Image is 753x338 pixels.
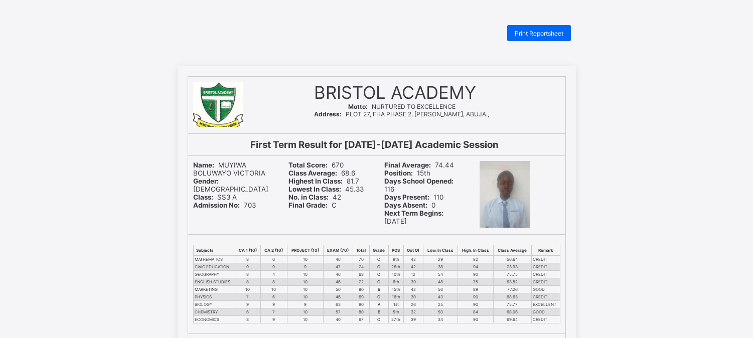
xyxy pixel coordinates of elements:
th: High. In Class [458,245,493,256]
b: Days School Opened: [384,177,454,185]
span: BRISTOL ACADEMY [314,82,476,103]
td: C [369,256,388,263]
td: CIVIC EDUCATION [193,263,235,271]
td: 89 [458,286,493,293]
b: Motto: [348,103,368,110]
td: GEOGRAPHY [193,271,235,278]
span: NURTURED TO EXCELLENCE [348,103,456,110]
td: CREDIT [531,293,560,301]
td: 80 [353,308,369,316]
td: MARKETING [193,286,235,293]
b: Highest In Class: [288,177,343,185]
td: 10 [287,256,323,263]
td: C [369,316,388,323]
th: CA 1 (10) [235,245,260,256]
span: 0 [384,201,435,209]
span: 81.7 [288,177,359,185]
td: 10 [287,271,323,278]
td: 10 [261,286,287,293]
td: 1st [389,301,404,308]
td: GOOD [531,286,560,293]
td: 9 [261,263,287,271]
b: Address: [314,110,342,118]
td: 70 [353,256,369,263]
td: 46 [323,278,353,286]
td: 6th [389,278,404,286]
td: 30 [403,293,423,301]
th: EXAM (70) [323,245,353,256]
span: SS3 A [193,193,237,201]
td: 69.64 [494,316,532,323]
td: 10 [235,286,260,293]
td: 67 [353,316,369,323]
td: 27th [389,316,404,323]
td: CREDIT [531,256,560,263]
b: Final Grade: [288,201,328,209]
td: 8 [235,316,260,323]
span: 68.6 [288,169,355,177]
td: C [369,271,388,278]
td: 38 [423,263,458,271]
td: 68.06 [494,308,532,316]
td: CREDIT [531,263,560,271]
td: C [369,293,388,301]
td: 43 [423,293,458,301]
td: 39 [403,278,423,286]
td: GOOD [531,308,560,316]
td: 90 [458,293,493,301]
td: 6 [235,308,260,316]
td: 90 [458,271,493,278]
b: Gender: [193,177,219,185]
td: 29 [423,256,458,263]
td: 68 [353,271,369,278]
td: 42 [403,286,423,293]
td: 10 [287,293,323,301]
td: 40 [323,316,353,323]
span: C [288,201,337,209]
b: Lowest In Class: [288,185,341,193]
td: PHYSICS [193,293,235,301]
span: MUYIWA BOLUWAYO VICTORIA [193,161,265,177]
td: 9 [261,301,287,308]
b: Days Absent: [384,201,427,209]
td: 50 [323,286,353,293]
span: 116 [384,177,458,193]
td: 9 [287,301,323,308]
td: B [369,308,388,316]
td: C [369,278,388,286]
td: 63 [323,301,353,308]
th: Low. In Class [423,245,458,256]
td: 32 [403,308,423,316]
td: 48 [423,278,458,286]
td: 6 [261,293,287,301]
td: 8 [235,256,260,263]
b: Position: [384,169,413,177]
b: Class: [193,193,213,201]
b: Final Average: [384,161,431,169]
td: C [369,263,388,271]
td: 84 [458,308,493,316]
td: 16th [389,293,404,301]
td: 56.64 [494,256,532,263]
td: 8 [261,278,287,286]
span: 15th [384,169,430,177]
td: 10 [287,278,323,286]
td: A [369,301,388,308]
td: 6 [261,256,287,263]
td: 25 [423,301,458,308]
td: 50 [423,308,458,316]
td: CREDIT [531,316,560,323]
th: Total [353,245,369,256]
td: CREDIT [531,271,560,278]
td: 74 [353,263,369,271]
td: 75.77 [494,301,532,308]
td: 26 [403,301,423,308]
span: 670 [288,161,344,169]
td: 56 [423,286,458,293]
td: 69 [353,293,369,301]
td: 8 [235,271,260,278]
td: 9 [235,263,260,271]
td: 75 [458,278,493,286]
td: CHEMISTRY [193,308,235,316]
td: 10 [287,308,323,316]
